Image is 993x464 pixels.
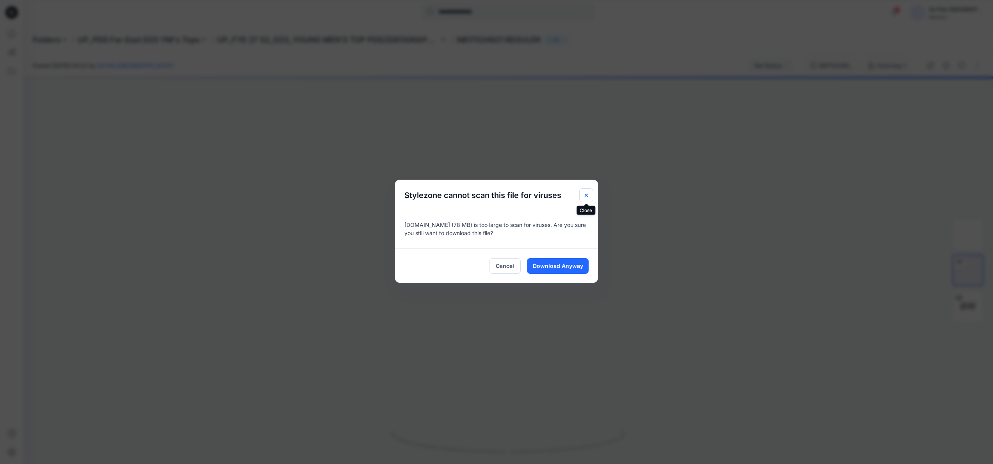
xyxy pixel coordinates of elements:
span: Cancel [496,262,514,270]
div: [DOMAIN_NAME] (78 MB) is too large to scan for viruses. Are you sure you still want to download t... [395,211,598,248]
span: Download Anyway [533,262,583,270]
button: Close [579,188,593,202]
button: Download Anyway [527,258,589,274]
h5: Stylezone cannot scan this file for viruses [395,180,571,211]
button: Cancel [489,258,521,274]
